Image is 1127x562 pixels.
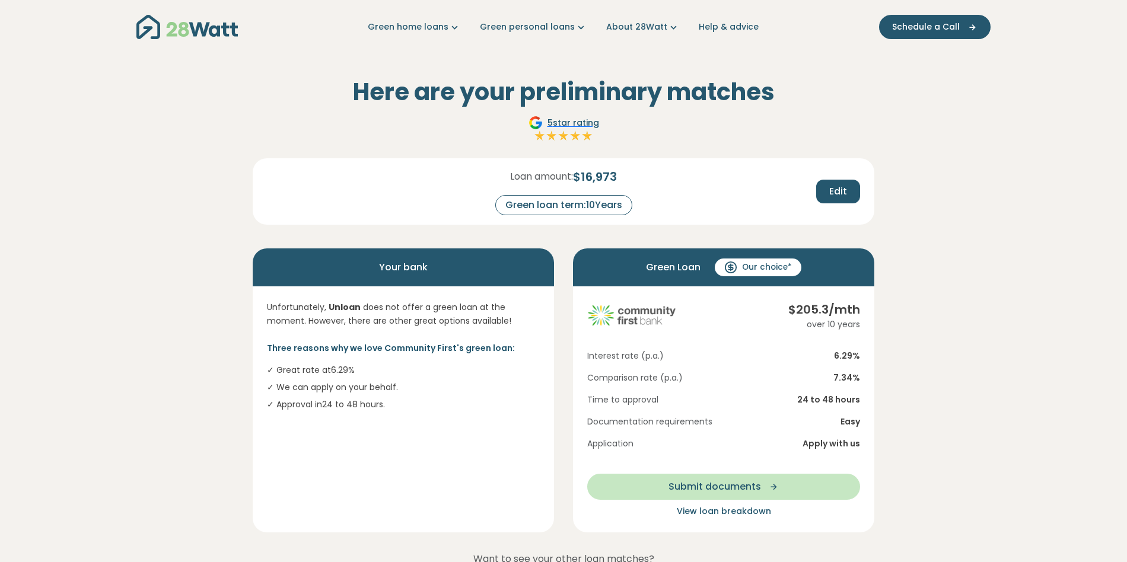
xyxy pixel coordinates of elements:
[569,130,581,142] img: Full star
[547,117,599,129] span: 5 star rating
[267,398,540,411] li: ✓ Approval in 24 to 48 hours .
[879,15,991,39] button: Schedule a Call
[677,505,771,517] span: View loan breakdown
[668,480,761,494] span: Submit documents
[546,130,558,142] img: Full star
[834,350,860,362] span: 6.29 %
[267,301,540,327] p: Unfortunately, does not offer a green loan at the moment. However, there are other great options ...
[803,438,860,450] span: Apply with us
[527,116,601,144] a: Google5star ratingFull starFull starFull starFull starFull star
[573,168,617,186] span: $ 16,973
[253,78,874,106] h2: Here are your preliminary matches
[587,416,712,428] span: Documentation requirements
[136,12,991,42] nav: Main navigation
[841,416,860,428] span: Easy
[587,372,683,384] span: Comparison rate (p.a.)
[368,21,461,33] a: Green home loans
[587,301,676,330] img: community-first logo
[892,21,960,33] span: Schedule a Call
[379,258,428,277] span: Your bank
[510,170,573,184] span: Loan amount:
[833,372,860,384] span: 7.34 %
[529,116,543,130] img: Google
[480,21,587,33] a: Green personal loans
[267,341,540,355] p: Three reasons why we love Community First's green loan:
[587,350,664,362] span: Interest rate (p.a.)
[788,318,860,331] div: over 10 years
[587,504,860,518] button: View loan breakdown
[267,381,540,394] li: ✓ We can apply on your behalf.
[646,258,701,277] span: Green Loan
[742,261,792,273] span: Our choice*
[534,130,546,142] img: Full star
[606,21,680,33] a: About 28Watt
[797,394,860,406] span: 24 to 48 hours
[581,130,593,142] img: Full star
[788,301,860,318] div: $ 205.3 /mth
[558,130,569,142] img: Full star
[699,21,759,33] a: Help & advice
[829,184,847,199] span: Edit
[495,195,632,215] div: Green loan term: 10 Years
[329,301,361,313] strong: Unloan
[587,474,860,500] button: Submit documents
[816,180,860,203] button: Edit
[136,15,238,39] img: 28Watt
[587,438,633,450] span: Application
[587,394,658,406] span: Time to approval
[267,364,540,376] li: ✓ Great rate at 6.29 %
